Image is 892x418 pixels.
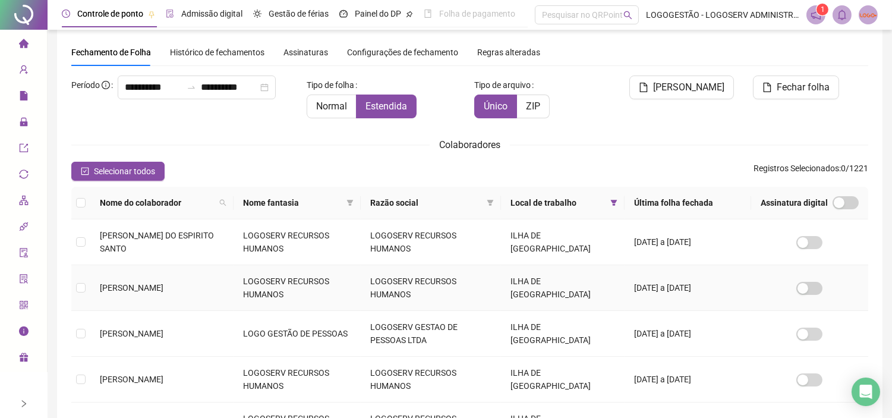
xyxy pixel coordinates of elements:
[753,76,839,99] button: Fechar folha
[347,48,458,56] span: Configurações de fechamento
[608,194,620,212] span: filter
[625,311,751,357] td: [DATE] a [DATE]
[859,6,877,24] img: 2423
[361,265,501,311] td: LOGOSERV RECURSOS HUMANOS
[234,357,361,403] td: LOGOSERV RECURSOS HUMANOS
[148,11,155,18] span: pushpin
[610,199,617,206] span: filter
[71,162,165,181] button: Selecionar todos
[234,219,361,265] td: LOGOSERV RECURSOS HUMANOS
[100,329,163,338] span: [PERSON_NAME]
[762,83,772,92] span: file
[253,10,261,18] span: sun
[625,187,751,219] th: Última folha fechada
[100,231,214,253] span: [PERSON_NAME] DO ESPIRITO SANTO
[484,100,508,112] span: Único
[526,100,540,112] span: ZIP
[181,9,242,18] span: Admissão digital
[19,295,29,319] span: qrcode
[625,219,751,265] td: [DATE] a [DATE]
[19,243,29,266] span: audit
[166,10,174,18] span: file-done
[346,199,354,206] span: filter
[477,48,540,56] span: Regras alteradas
[754,164,839,173] span: Registros Selecionados
[439,9,515,18] span: Folha de pagamento
[19,216,29,240] span: api
[20,400,28,408] span: right
[361,219,501,265] td: LOGOSERV RECURSOS HUMANOS
[19,112,29,136] span: lock
[487,199,494,206] span: filter
[344,194,356,212] span: filter
[761,196,828,209] span: Assinatura digital
[754,162,868,181] span: : 0 / 1221
[187,83,196,92] span: swap-right
[501,219,625,265] td: ILHA DE [GEOGRAPHIC_DATA]
[71,48,151,57] span: Fechamento de Folha
[269,9,329,18] span: Gestão de férias
[837,10,847,20] span: bell
[821,5,825,14] span: 1
[19,138,29,162] span: export
[623,11,632,20] span: search
[510,196,606,209] span: Local de trabalho
[187,83,196,92] span: to
[234,311,361,357] td: LOGO GESTÃO DE PESSOAS
[501,357,625,403] td: ILHA DE [GEOGRAPHIC_DATA]
[283,48,328,56] span: Assinaturas
[100,196,215,209] span: Nome do colaborador
[102,81,110,89] span: info-circle
[424,10,432,18] span: book
[653,80,724,95] span: [PERSON_NAME]
[19,269,29,293] span: solution
[19,321,29,345] span: info-circle
[94,165,155,178] span: Selecionar todos
[370,196,482,209] span: Razão social
[100,375,163,384] span: [PERSON_NAME]
[19,59,29,83] span: user-add
[361,357,501,403] td: LOGOSERV RECURSOS HUMANOS
[406,11,413,18] span: pushpin
[81,167,89,175] span: check-square
[316,100,347,112] span: Normal
[19,33,29,57] span: home
[19,190,29,214] span: apartment
[170,48,264,57] span: Histórico de fechamentos
[501,311,625,357] td: ILHA DE [GEOGRAPHIC_DATA]
[19,86,29,109] span: file
[100,283,163,293] span: [PERSON_NAME]
[217,194,229,212] span: search
[219,199,226,206] span: search
[234,265,361,311] td: LOGOSERV RECURSOS HUMANOS
[474,78,531,92] span: Tipo de arquivo
[339,10,348,18] span: dashboard
[62,10,70,18] span: clock-circle
[501,265,625,311] td: ILHA DE [GEOGRAPHIC_DATA]
[365,100,407,112] span: Estendida
[439,139,500,150] span: Colaboradores
[19,164,29,188] span: sync
[625,265,751,311] td: [DATE] a [DATE]
[639,83,648,92] span: file
[243,196,342,209] span: Nome fantasia
[629,76,734,99] button: [PERSON_NAME]
[484,194,496,212] span: filter
[355,9,401,18] span: Painel do DP
[817,4,828,15] sup: 1
[71,80,100,90] span: Período
[777,80,830,95] span: Fechar folha
[361,311,501,357] td: LOGOSERV GESTAO DE PESSOAS LTDA
[852,378,880,406] div: Open Intercom Messenger
[646,8,799,21] span: LOGOGESTÃO - LOGOSERV ADMINISTRAÇÃO DE CONDOMINIOS
[307,78,354,92] span: Tipo de folha
[19,347,29,371] span: gift
[77,9,143,18] span: Controle de ponto
[811,10,821,20] span: notification
[625,357,751,403] td: [DATE] a [DATE]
